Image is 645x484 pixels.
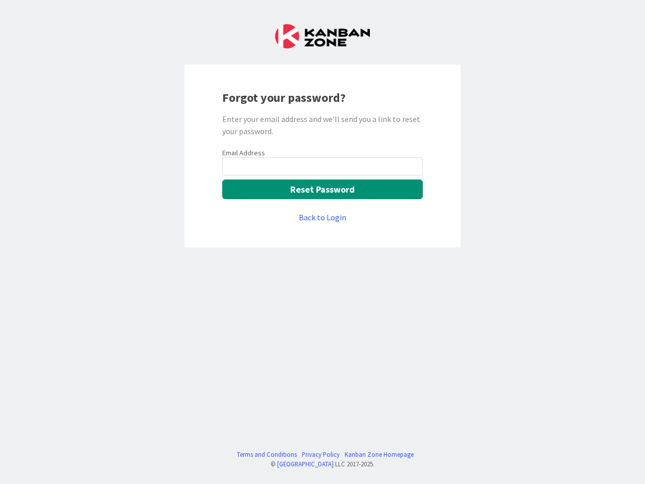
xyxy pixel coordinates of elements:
[222,113,423,137] div: Enter your email address and we’ll send you a link to reset your password.
[222,179,423,199] button: Reset Password
[275,24,370,48] img: Kanban Zone
[222,90,346,105] b: Forgot your password?
[277,460,334,468] a: [GEOGRAPHIC_DATA]
[222,148,265,157] label: Email Address
[299,211,346,223] a: Back to Login
[237,450,297,459] a: Terms and Conditions
[232,459,414,469] div: © LLC 2017- 2025 .
[345,450,414,459] a: Kanban Zone Homepage
[302,450,340,459] a: Privacy Policy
